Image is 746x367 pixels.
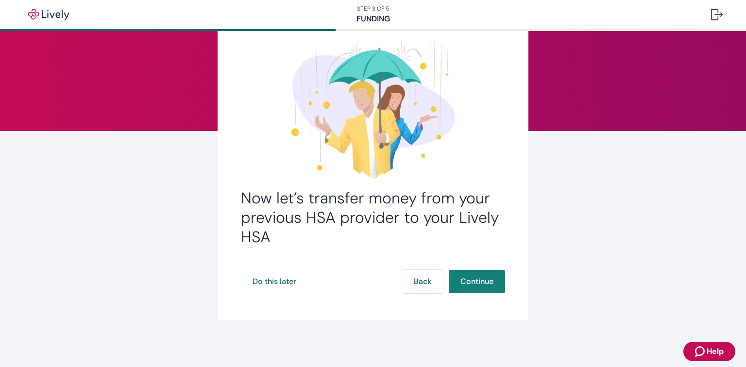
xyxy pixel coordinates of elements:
[683,342,735,361] button: Zendesk support iconHelp
[241,188,505,247] h2: Now let’s transfer money from your previous HSA provider to your Lively HSA
[707,346,724,357] span: Help
[402,270,443,293] button: Back
[695,346,707,357] svg: Zendesk support icon
[449,270,505,293] button: Continue
[241,270,308,293] button: Do this later
[21,9,76,20] img: Lively
[703,3,730,26] button: Log out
